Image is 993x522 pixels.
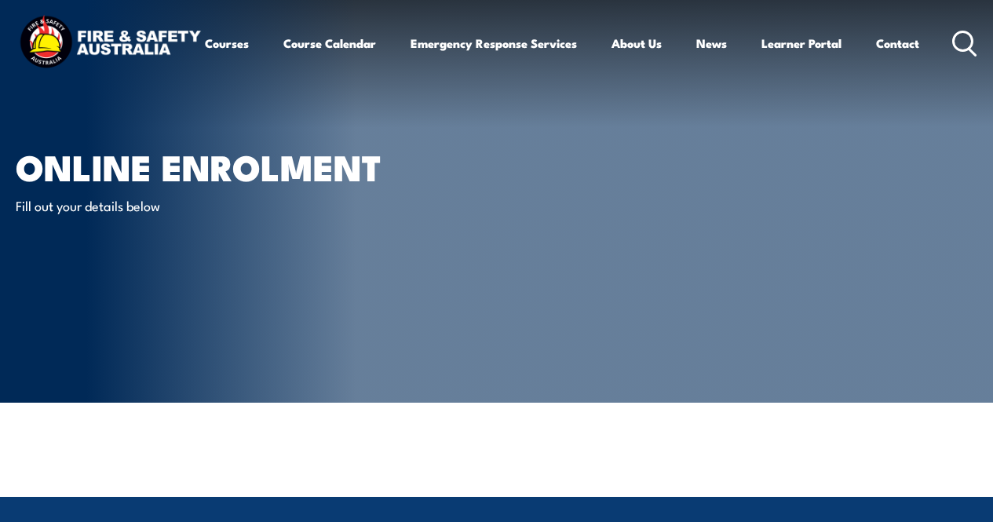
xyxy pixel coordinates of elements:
a: Course Calendar [283,24,376,62]
a: About Us [611,24,662,62]
a: Courses [205,24,249,62]
a: Contact [876,24,919,62]
a: News [696,24,727,62]
a: Emergency Response Services [411,24,577,62]
h1: Online Enrolment [16,151,403,181]
p: Fill out your details below [16,196,302,214]
a: Learner Portal [761,24,841,62]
